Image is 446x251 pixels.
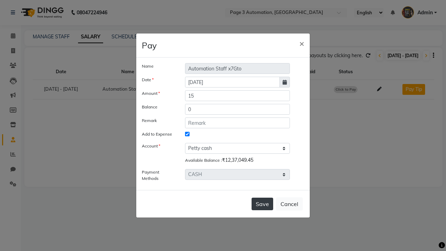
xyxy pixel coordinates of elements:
[185,63,290,74] input: Name
[252,198,273,210] button: Save
[137,77,180,85] label: Date
[137,143,180,163] label: Account
[137,104,180,112] label: Balance
[299,38,304,48] span: ×
[222,157,253,166] div: ₹12,37,049.45
[185,157,222,163] label: Available Balance :
[137,63,180,71] label: Name
[294,33,310,53] button: Close
[137,90,180,98] label: Amount
[185,90,290,101] input: Amount
[142,39,157,52] h4: Pay
[185,104,290,115] input: Balance
[137,117,180,125] label: Remark
[137,131,180,137] label: Add to Expense
[185,117,290,128] input: Remark
[185,77,280,88] input: yyyy-mm-dd
[276,197,303,211] button: Cancel
[137,169,180,182] label: Payment Methods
